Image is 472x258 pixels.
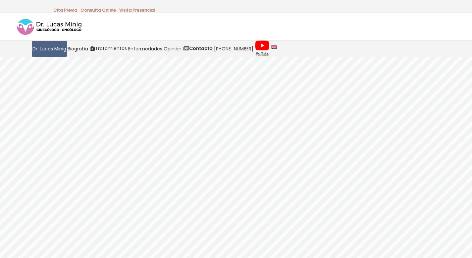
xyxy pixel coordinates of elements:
[255,40,270,57] img: Videos Youtube Ginecología
[95,45,127,52] span: Tratamientos
[270,41,278,57] a: language english
[164,45,182,53] span: Opinión
[182,41,213,57] a: Contacto
[68,45,88,53] span: Biografía
[89,41,128,57] a: Tratamientos
[214,45,253,53] span: [PHONE_NUMBER]
[53,7,77,13] a: Cita Previa
[128,41,163,57] a: Enfermedades
[32,41,67,57] a: Dr. Lucas Minig
[119,7,155,13] a: Visita Presencial
[80,6,118,15] p: -
[254,41,270,57] a: Videos Youtube Ginecología
[213,41,254,57] a: [PHONE_NUMBER]
[53,6,79,15] p: -
[271,45,277,49] img: language english
[128,45,162,53] span: Enfermedades
[32,45,66,53] span: Dr. Lucas Minig
[80,7,116,13] a: Consulta Online
[67,41,89,57] a: Biografía
[189,45,213,52] strong: Contacto
[163,41,182,57] a: Opinión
